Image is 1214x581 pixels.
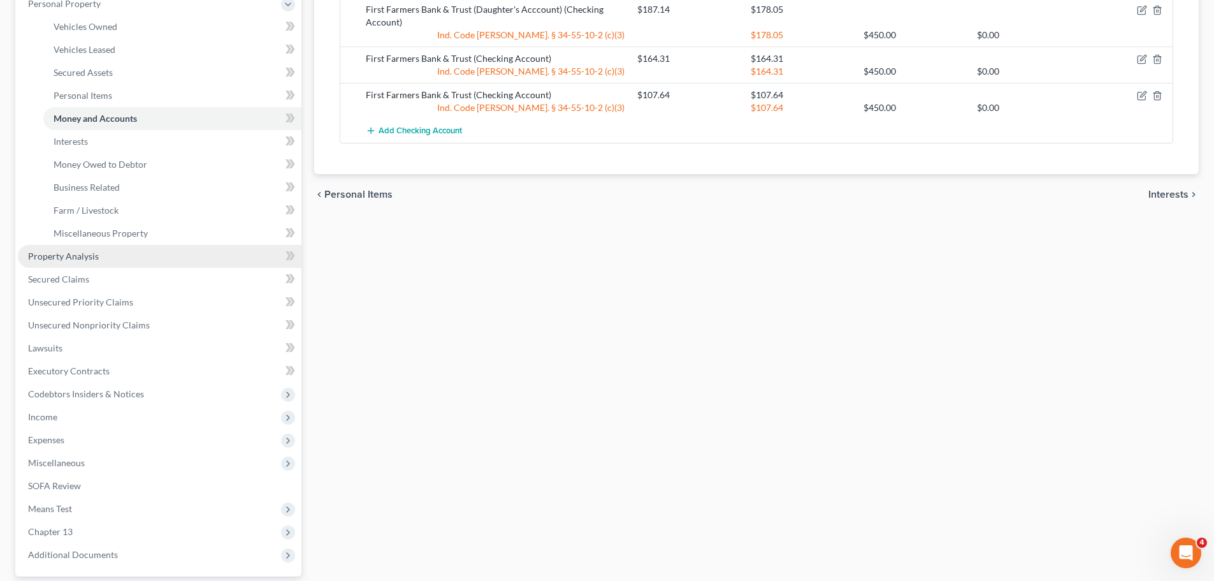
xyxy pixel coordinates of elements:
span: Means Test [28,503,72,514]
a: Miscellaneous Property [43,222,301,245]
span: Add Checking Account [379,126,462,136]
div: $0.00 [971,65,1083,78]
a: Lawsuits [18,337,301,360]
div: $107.64 [744,89,857,101]
div: $164.31 [631,52,744,65]
span: Additional Documents [28,549,118,560]
a: Interests [43,130,301,153]
span: Expenses [28,434,64,445]
a: Business Related [43,176,301,199]
div: $107.64 [631,89,744,101]
a: Property Analysis [18,245,301,268]
span: Miscellaneous [28,457,85,468]
div: $178.05 [744,3,857,16]
span: Property Analysis [28,251,99,261]
a: Vehicles Owned [43,15,301,38]
a: Executory Contracts [18,360,301,383]
span: SOFA Review [28,480,81,491]
div: First Farmers Bank & Trust (Checking Account) [359,89,631,101]
a: Unsecured Nonpriority Claims [18,314,301,337]
span: Unsecured Nonpriority Claims [28,320,150,330]
div: $178.05 [744,29,857,41]
a: Unsecured Priority Claims [18,291,301,314]
button: chevron_left Personal Items [314,189,393,200]
span: Personal Items [54,90,112,101]
span: Miscellaneous Property [54,228,148,239]
div: $450.00 [857,65,970,78]
span: Lawsuits [28,342,62,353]
span: Secured Claims [28,274,89,284]
a: Personal Items [43,84,301,107]
span: Interests [1148,189,1189,200]
div: Ind. Code [PERSON_NAME]. § 34-55-10-2 (c)(3) [359,65,631,78]
button: Add Checking Account [366,119,462,143]
a: Secured Assets [43,61,301,84]
i: chevron_left [314,189,324,200]
span: Vehicles Owned [54,21,117,32]
a: Farm / Livestock [43,199,301,222]
span: Income [28,411,57,422]
div: $450.00 [857,29,970,41]
div: $0.00 [971,101,1083,114]
i: chevron_right [1189,189,1199,200]
a: Money and Accounts [43,107,301,130]
span: Codebtors Insiders & Notices [28,388,144,399]
a: Vehicles Leased [43,38,301,61]
div: $187.14 [631,3,744,16]
span: Chapter 13 [28,526,73,537]
span: Vehicles Leased [54,44,115,55]
span: Business Related [54,182,120,193]
div: First Farmers Bank & Trust (Checking Account) [359,52,631,65]
span: Unsecured Priority Claims [28,297,133,307]
div: Ind. Code [PERSON_NAME]. § 34-55-10-2 (c)(3) [359,29,631,41]
span: Money and Accounts [54,113,137,124]
span: Executory Contracts [28,365,110,376]
span: Money Owed to Debtor [54,159,147,170]
div: $0.00 [971,29,1083,41]
iframe: Intercom live chat [1171,538,1201,568]
span: Interests [54,136,88,147]
div: $164.31 [744,65,857,78]
span: 4 [1197,538,1207,548]
a: SOFA Review [18,474,301,497]
div: Ind. Code [PERSON_NAME]. § 34-55-10-2 (c)(3) [359,101,631,114]
button: Interests chevron_right [1148,189,1199,200]
div: First Farmers Bank & Trust (Daughter's Acccount) (Checking Account) [359,3,631,29]
a: Secured Claims [18,268,301,291]
div: $164.31 [744,52,857,65]
div: $450.00 [857,101,970,114]
span: Personal Items [324,189,393,200]
a: Money Owed to Debtor [43,153,301,176]
span: Secured Assets [54,67,113,78]
span: Farm / Livestock [54,205,119,216]
div: $107.64 [744,101,857,114]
